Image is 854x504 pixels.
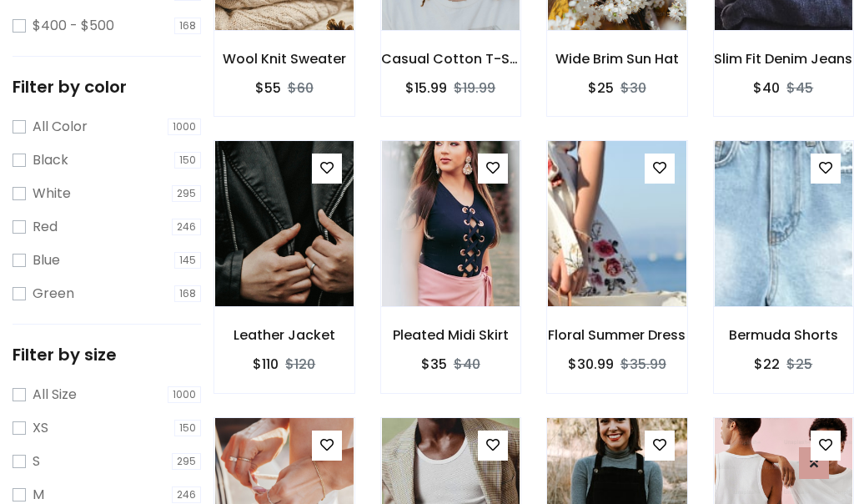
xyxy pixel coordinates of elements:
[172,185,201,202] span: 295
[13,345,201,365] h5: Filter by size
[33,150,68,170] label: Black
[620,355,666,374] del: $35.99
[33,284,74,304] label: Green
[454,78,495,98] del: $19.99
[421,356,447,372] h6: $35
[214,327,354,343] h6: Leather Jacket
[786,78,813,98] del: $45
[753,80,780,96] h6: $40
[714,51,854,67] h6: Slim Fit Denim Jeans
[547,51,687,67] h6: Wide Brim Sun Hat
[33,117,88,137] label: All Color
[754,356,780,372] h6: $22
[568,356,614,372] h6: $30.99
[174,18,201,34] span: 168
[381,327,521,343] h6: Pleated Midi Skirt
[13,77,201,97] h5: Filter by color
[172,219,201,235] span: 246
[285,355,315,374] del: $120
[174,420,201,436] span: 150
[174,252,201,269] span: 145
[547,327,687,343] h6: Floral Summer Dress
[33,385,77,405] label: All Size
[172,453,201,470] span: 295
[33,250,60,270] label: Blue
[168,118,201,135] span: 1000
[454,355,480,374] del: $40
[33,451,40,471] label: S
[786,355,812,374] del: $25
[253,356,279,372] h6: $110
[588,80,614,96] h6: $25
[33,217,58,237] label: Red
[168,386,201,403] span: 1000
[214,51,354,67] h6: Wool Knit Sweater
[255,80,281,96] h6: $55
[288,78,314,98] del: $60
[174,285,201,302] span: 168
[405,80,447,96] h6: $15.99
[33,16,114,36] label: $400 - $500
[381,51,521,67] h6: Casual Cotton T-Shirt
[33,184,71,204] label: White
[174,152,201,169] span: 150
[33,418,48,438] label: XS
[620,78,646,98] del: $30
[172,486,201,503] span: 246
[714,327,854,343] h6: Bermuda Shorts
